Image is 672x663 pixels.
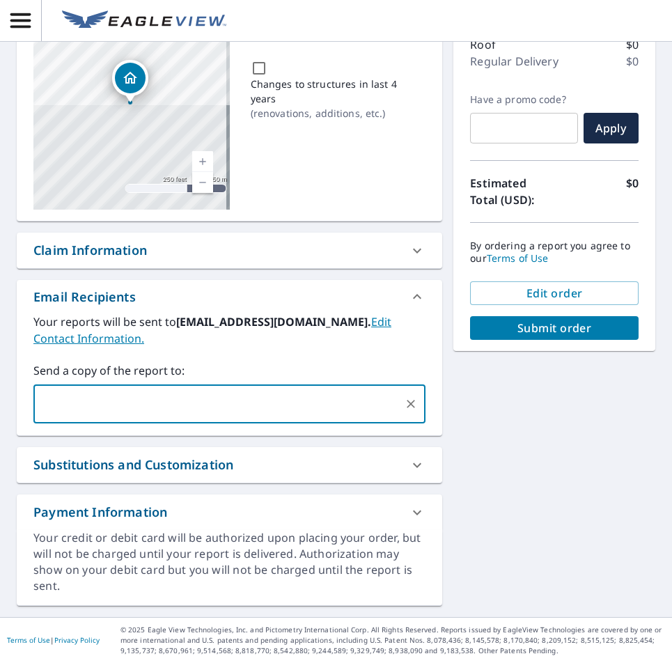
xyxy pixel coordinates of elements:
div: Claim Information [33,241,147,260]
p: Changes to structures in last 4 years [251,77,422,106]
a: Current Level 17, Zoom In [192,151,213,172]
a: EV Logo [54,2,235,40]
div: Dropped pin, building 1, Residential property, 1595 Clark Lake Rd Brighton, MI 48114 [112,60,148,103]
div: Email Recipients [33,288,136,306]
label: Your reports will be sent to [33,313,425,347]
p: Estimated Total (USD): [470,175,554,208]
p: $0 [626,53,639,70]
p: Regular Delivery [470,53,558,70]
div: Email Recipients [17,280,442,313]
div: Payment Information [33,503,167,522]
button: Submit order [470,316,639,340]
p: $0 [626,36,639,53]
b: [EMAIL_ADDRESS][DOMAIN_NAME]. [176,314,371,329]
div: Substitutions and Customization [33,455,233,474]
img: EV Logo [62,10,226,31]
button: Apply [584,113,639,143]
button: Clear [401,394,421,414]
a: Terms of Use [7,635,50,645]
span: Apply [595,120,628,136]
div: Your credit or debit card will be authorized upon placing your order, but will not be charged unt... [33,530,425,594]
button: Edit order [470,281,639,305]
a: Terms of Use [487,251,549,265]
span: Submit order [481,320,627,336]
p: $0 [626,175,639,208]
p: Roof [470,36,496,53]
p: © 2025 Eagle View Technologies, Inc. and Pictometry International Corp. All Rights Reserved. Repo... [120,625,665,656]
a: Privacy Policy [54,635,100,645]
div: Claim Information [17,233,442,268]
div: Substitutions and Customization [17,447,442,483]
label: Send a copy of the report to: [33,362,425,379]
div: Payment Information [17,494,442,530]
p: ( renovations, additions, etc. ) [251,106,422,120]
a: Current Level 17, Zoom Out [192,172,213,193]
p: | [7,636,100,644]
p: By ordering a report you agree to our [470,240,639,265]
label: Have a promo code? [470,93,577,106]
span: Edit order [481,286,627,301]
